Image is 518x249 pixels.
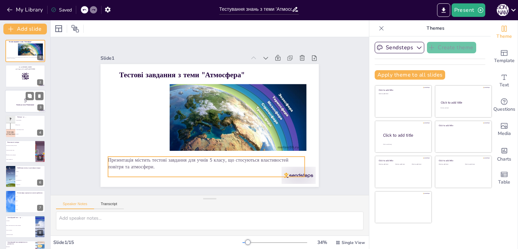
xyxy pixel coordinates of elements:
div: Add a table [491,166,518,190]
div: 2 [5,65,45,87]
button: Delete Slide [35,92,44,100]
button: Present [452,3,485,17]
div: 8 [5,216,45,238]
span: безбарвне, прозоре, невидиме [6,154,35,155]
span: водяна пара [17,184,45,185]
span: сила вітру [6,220,35,221]
p: Атмосферний тиск вимірюється за допомогою: [7,241,33,245]
p: Властивості повітря: [7,141,33,143]
div: Add text boxes [491,69,518,93]
button: My Library [5,4,46,15]
p: Атмосферний тиск – це … [7,216,33,218]
div: 5 [5,140,45,163]
div: Click to add text [439,164,460,165]
div: 2 [37,79,43,85]
button: Transcript [94,202,124,209]
div: 5 [37,155,43,161]
button: Add slide [3,24,47,34]
div: Slide 1 [133,16,268,81]
span: Media [498,130,511,137]
div: 7 [5,190,45,213]
strong: Тестові завдання з теми "Атмосфера" [142,37,260,97]
button: Duplicate Slide [26,92,34,100]
div: 1 [37,54,43,60]
button: Create theme [427,42,476,53]
span: температура повітря [6,234,35,235]
span: Questions [493,106,515,113]
span: кисень [17,171,45,172]
span: Position [71,25,79,33]
div: 3 [5,90,46,113]
div: Click to add title [439,159,487,162]
p: Повітря - це .... [17,116,43,118]
span: без кольору, без запаху, без смаку [6,145,35,146]
p: Презентація містить тестові завдання для учнів 5 класу, що стосуються властивостей повітря та атм... [7,57,42,59]
button: [PERSON_NAME] [497,3,509,17]
div: 6 [5,165,45,188]
div: Click to add text [465,164,486,165]
div: Saved [51,7,72,13]
div: Add ready made slides [491,45,518,69]
p: and login with code [7,68,43,70]
strong: [DOMAIN_NAME] [22,66,32,68]
span: Charts [497,156,511,163]
span: суміш твердих речовин [17,129,45,130]
div: Change the overall theme [491,20,518,45]
div: Click to add title [441,101,486,105]
div: 6 [37,179,43,186]
strong: Тестові завдання з теми "Атмосфера" [9,41,32,43]
button: Export to PowerPoint [437,3,450,17]
div: 1 [5,40,45,62]
div: 34 % [314,239,330,246]
p: Go to [7,66,43,68]
span: Template [494,57,515,64]
span: суміш газів [17,124,45,125]
div: Click to add text [395,164,410,165]
span: барометра [6,247,35,247]
div: Slide 1 / 15 [53,239,242,246]
button: Sendsteps [375,42,424,53]
div: [PERSON_NAME] [497,4,509,16]
button: Apply theme to all slides [375,70,445,80]
p: Презентація містить тестові завдання для учнів 5 класу, що стосуються властивостей повітря та атм... [95,112,280,204]
span: маса 1 м3 повітря [6,229,35,230]
span: 1% [17,196,45,197]
p: В атмосфері утримується кисню приблизно: [17,192,43,194]
div: 4 [37,130,43,136]
span: Text [499,81,509,89]
div: Click to add text [440,107,485,109]
span: Table [498,178,510,186]
span: 50% [17,209,45,210]
div: Click to add text [379,164,394,165]
p: Найбільшу частку в тропосфері складає: [17,167,43,169]
div: Layout [53,23,64,34]
div: Click to add title [379,89,427,91]
div: Click to add body [383,144,426,145]
span: азот [17,175,45,176]
div: 4 [5,115,45,137]
p: 5 [7,96,44,104]
p: Themes [387,20,484,36]
div: 8 [37,230,43,236]
strong: Готові до тесту? Розпочнемо! [16,104,34,106]
div: Click to add title [439,124,487,127]
div: Add charts and graphs [491,142,518,166]
div: Click to add title [383,133,426,138]
div: 3 [37,104,44,110]
div: Click to add text [379,93,427,95]
span: 71% [17,205,45,206]
button: Speaker Notes [56,202,94,209]
div: Click to add title [379,159,427,162]
div: 7 [37,205,43,211]
div: Click to add text [412,164,427,165]
div: Add images, graphics, shapes or video [491,117,518,142]
div: Get real-time input from your audience [491,93,518,117]
input: Insert title [219,4,292,14]
span: Theme [496,33,512,40]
